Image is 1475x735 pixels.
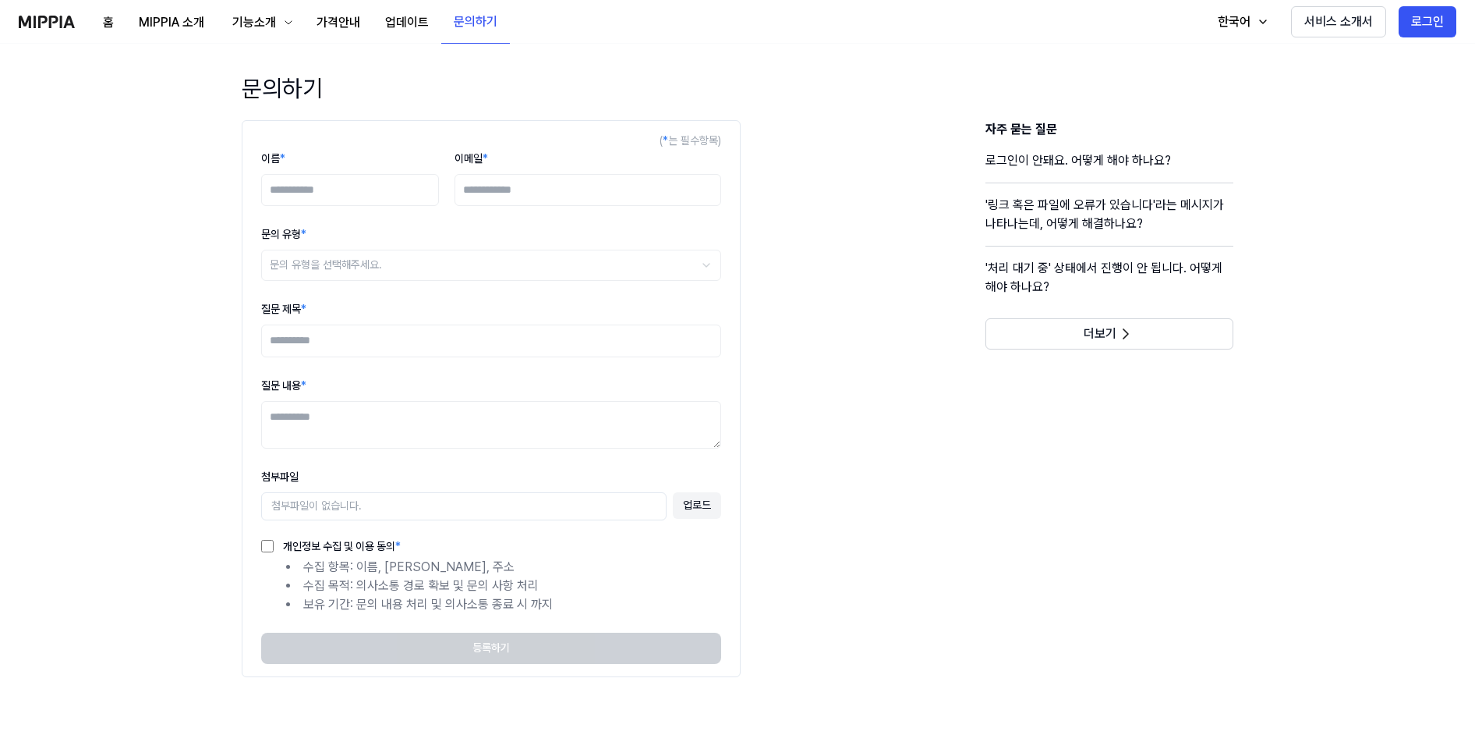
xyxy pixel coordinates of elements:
[261,470,299,483] label: 첨부파일
[441,1,510,44] a: 문의하기
[274,541,401,552] label: 개인정보 수집 및 이용 동의
[286,558,721,577] li: 수집 항목: 이름, [PERSON_NAME], 주소
[455,152,488,165] label: 이메일
[1215,12,1254,31] div: 한국어
[673,492,721,519] button: 업로드
[286,577,721,595] li: 수집 목적: 의사소통 경로 확보 및 문의 사항 처리
[304,7,373,38] button: 가격안내
[1202,6,1279,37] button: 한국어
[217,7,304,38] button: 기능소개
[1399,6,1456,37] button: 로그인
[1084,326,1116,342] span: 더보기
[229,13,279,32] div: 기능소개
[985,120,1233,139] h3: 자주 묻는 질문
[19,16,75,28] img: logo
[90,7,126,38] button: 홈
[242,72,323,105] h1: 문의하기
[985,151,1233,183] a: 로그인이 안돼요. 어떻게 해야 하나요?
[1291,6,1386,37] button: 서비스 소개서
[985,318,1233,350] button: 더보기
[286,595,721,614] li: 보유 기간: 문의 내용 처리 및 의사소통 종료 시 까지
[261,133,721,149] div: ( 는 필수항목)
[985,196,1233,246] a: '링크 혹은 파일에 오류가 있습니다'라는 메시지가 나타나는데, 어떻게 해결하나요?
[373,7,441,38] button: 업데이트
[373,1,441,44] a: 업데이트
[261,492,667,520] div: 첨부파일이 없습니다.
[261,152,285,165] label: 이름
[126,7,217,38] button: MIPPIA 소개
[261,303,306,315] label: 질문 제목
[261,228,306,240] label: 문의 유형
[985,326,1233,341] a: 더보기
[441,6,510,37] button: 문의하기
[261,379,306,392] label: 질문 내용
[985,259,1233,309] a: '처리 대기 중' 상태에서 진행이 안 됩니다. 어떻게 해야 하나요?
